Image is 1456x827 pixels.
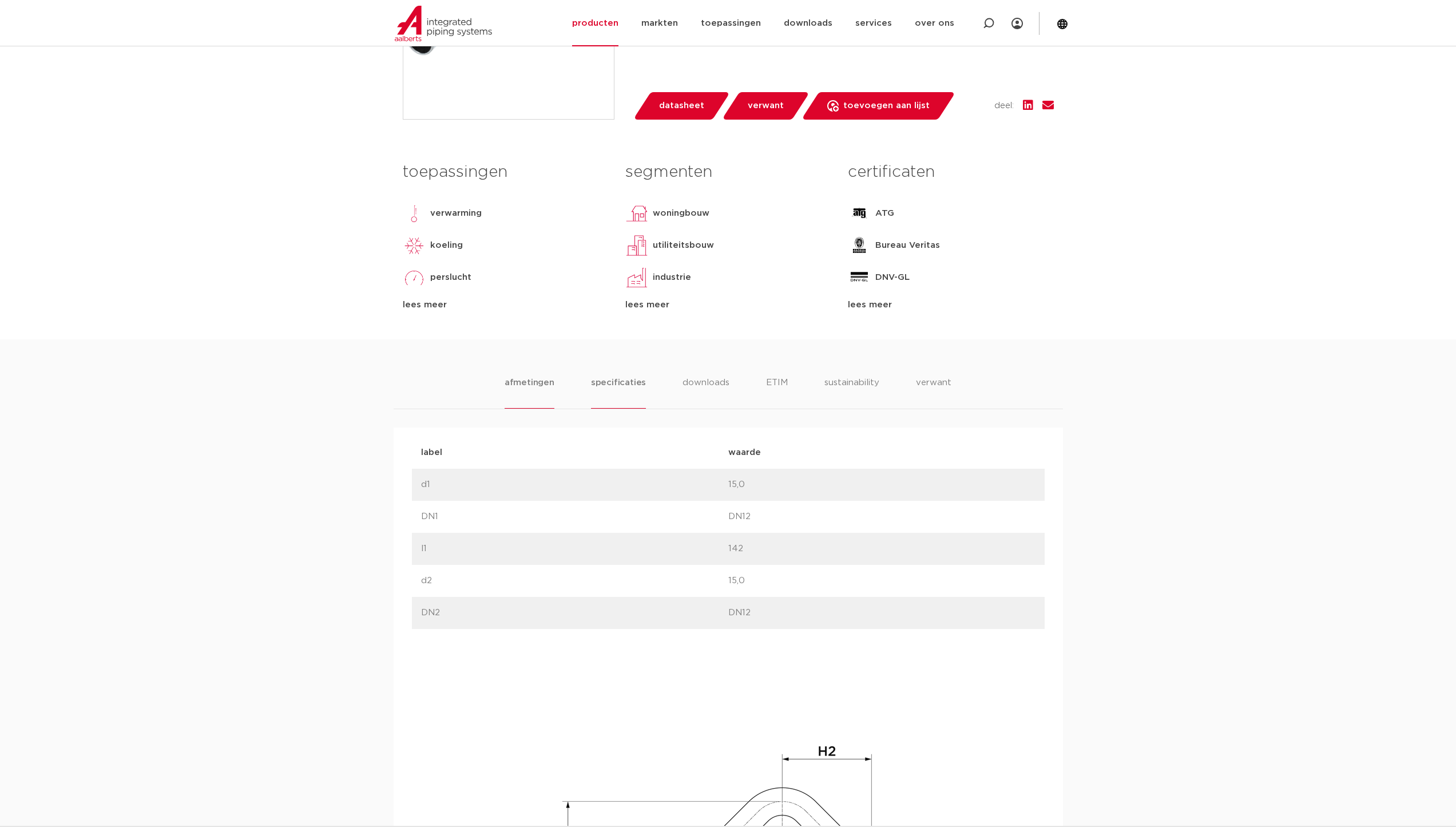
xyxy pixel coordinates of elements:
[728,574,1036,588] p: 15,0
[824,376,879,409] li: sustainability
[848,298,1053,312] div: lees meer
[728,478,1036,492] p: 15,0
[403,298,608,312] div: lees meer
[430,239,463,252] p: koeling
[421,542,728,556] p: l1
[728,606,1036,620] p: DN12
[875,207,894,220] p: ATG
[421,478,728,492] p: d1
[403,234,426,257] img: koeling
[721,92,810,120] a: verwant
[403,161,608,184] h3: toepassingen
[625,298,831,312] div: lees meer
[421,446,728,460] p: label
[653,207,709,220] p: woningbouw
[403,266,426,289] img: perslucht
[659,97,704,115] span: datasheet
[875,239,940,252] p: Bureau Veritas
[875,271,910,284] p: DNV-GL
[421,510,728,524] p: DN1
[403,202,426,225] img: verwarming
[728,446,1036,460] p: waarde
[505,376,554,409] li: afmetingen
[653,239,714,252] p: utiliteitsbouw
[625,234,648,257] img: utiliteitsbouw
[625,161,831,184] h3: segmenten
[848,266,871,289] img: DNV-GL
[843,97,930,115] span: toevoegen aan lijst
[683,376,729,409] li: downloads
[848,161,1053,184] h3: certificaten
[994,99,1014,113] span: deel:
[848,234,871,257] img: Bureau Veritas
[728,542,1036,556] p: 142
[728,510,1036,524] p: DN12
[848,202,871,225] img: ATG
[653,271,691,284] p: industrie
[421,574,728,588] p: d2
[625,202,648,225] img: woningbouw
[748,97,784,115] span: verwant
[421,606,728,620] p: DN2
[625,266,648,289] img: industrie
[430,271,471,284] p: perslucht
[430,207,482,220] p: verwarming
[916,376,951,409] li: verwant
[766,376,788,409] li: ETIM
[591,376,646,409] li: specificaties
[633,92,730,120] a: datasheet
